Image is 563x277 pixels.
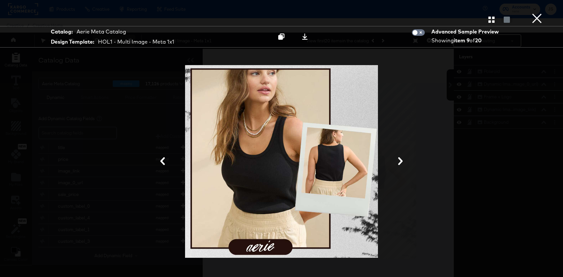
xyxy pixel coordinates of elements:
strong: Design Template: [51,38,94,46]
div: HOL1 - Multi Image - Meta 1x1 [98,38,174,46]
strong: item 9 [454,37,469,44]
div: Aerie Meta Catalog [77,28,126,35]
div: Advanced Sample Preview [431,28,501,35]
div: Showing of [431,37,501,44]
strong: 20 [475,37,482,44]
strong: Catalog: [51,28,73,35]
